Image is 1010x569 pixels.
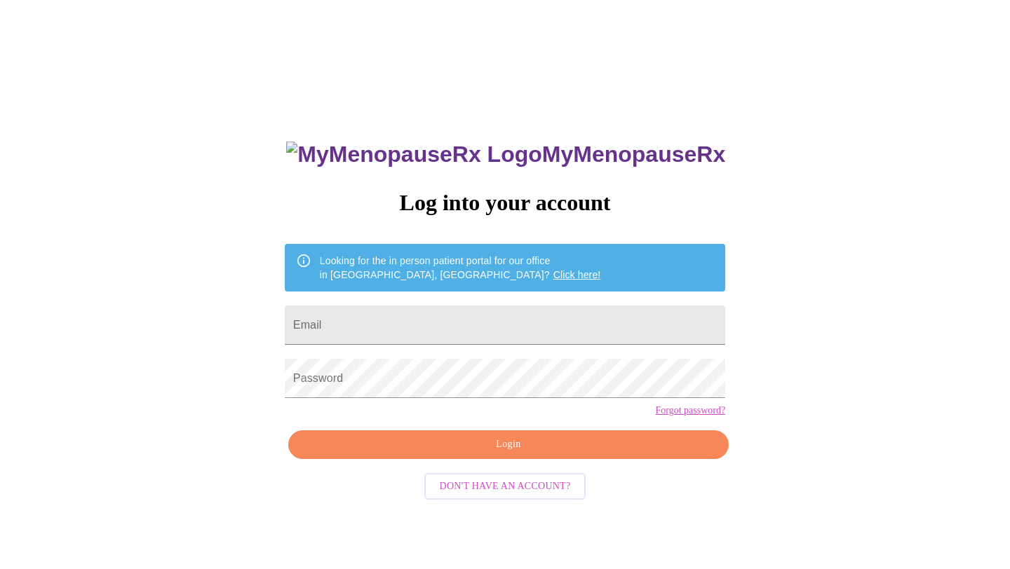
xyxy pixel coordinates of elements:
img: MyMenopauseRx Logo [286,142,541,167]
h3: MyMenopauseRx [286,142,725,167]
a: Forgot password? [655,405,725,416]
h3: Log into your account [285,190,725,216]
a: Don't have an account? [421,479,590,491]
a: Click here! [553,269,601,280]
button: Login [288,430,729,459]
button: Don't have an account? [424,473,586,500]
span: Login [304,436,713,453]
span: Don't have an account? [440,478,571,495]
div: Looking for the in person patient portal for our office in [GEOGRAPHIC_DATA], [GEOGRAPHIC_DATA]? [320,248,601,287]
